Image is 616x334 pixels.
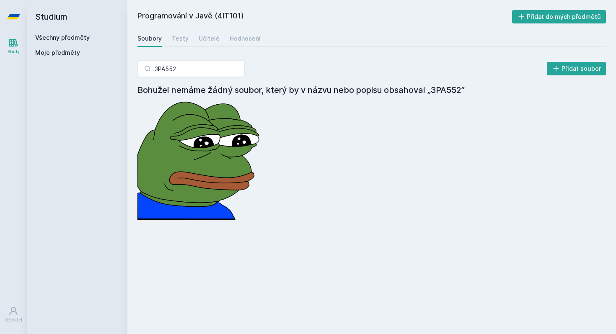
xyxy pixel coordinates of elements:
[172,34,189,43] div: Testy
[137,30,162,47] a: Soubory
[547,62,606,75] button: Přidat soubor
[230,30,261,47] a: Hodnocení
[137,34,162,43] div: Soubory
[5,317,22,323] div: Uživatel
[512,10,606,23] button: Přidat do mých předmětů
[2,33,25,59] a: Study
[230,34,261,43] div: Hodnocení
[172,30,189,47] a: Testy
[137,60,245,77] input: Hledej soubor
[199,30,220,47] a: Učitelé
[137,84,606,96] h4: Bohužel nemáme žádný soubor, který by v názvu nebo popisu obsahoval „3PA552”
[35,49,80,57] span: Moje předměty
[35,34,90,41] a: Všechny předměty
[2,302,25,327] a: Uživatel
[199,34,220,43] div: Učitelé
[8,49,20,55] div: Study
[137,96,263,220] img: error_picture.png
[137,10,512,23] h2: Programování v Javě (4IT101)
